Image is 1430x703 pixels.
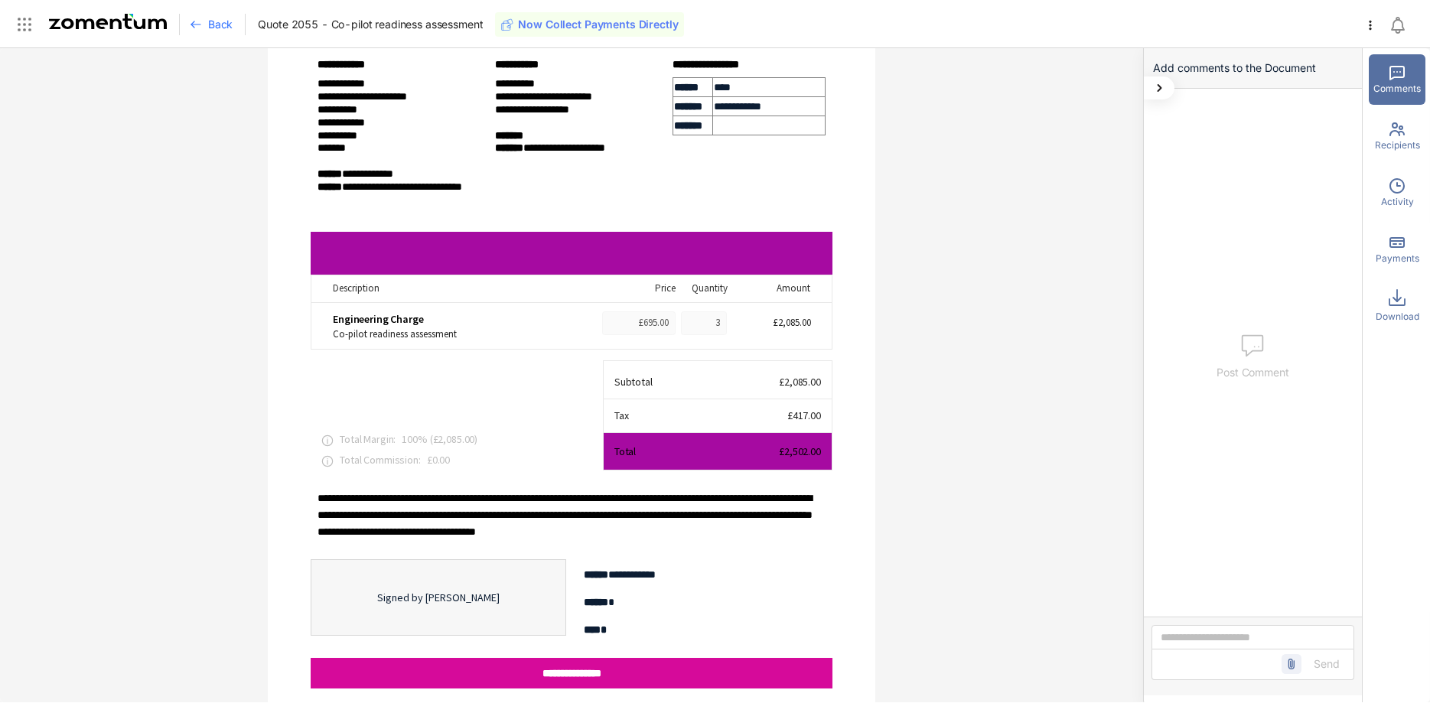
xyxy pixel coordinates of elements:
[584,281,676,296] div: Price
[49,14,167,29] img: Zomentum Logo
[1376,252,1419,265] span: Payments
[1376,310,1419,324] span: Download
[1369,281,1425,331] div: Download
[333,311,423,327] span: Engineering Charge
[614,408,629,423] span: Tax
[340,453,421,467] span: Total Commission:
[1369,224,1425,275] div: Payments
[602,311,676,334] div: £695.00
[681,311,727,334] div: 3
[1369,168,1425,218] div: Activity
[402,432,477,446] span: 100 % ( £2,085.00 )
[1240,334,1265,358] img: comments.7e6c5cdb.svg
[738,281,810,296] div: Amount
[1300,652,1353,676] button: Send
[1144,48,1362,89] div: Add comments to the Document
[518,17,678,32] span: Now Collect Payments Directly
[258,17,483,32] span: Quote 2055 - Co-pilot readiness assessment
[1389,7,1419,42] div: Notifications
[1375,138,1420,152] span: Recipients
[686,281,728,296] div: Quantity
[614,444,636,459] span: Total
[787,408,821,423] span: £417.00
[340,432,396,446] span: Total Margin :
[208,17,233,32] span: Back
[779,444,821,459] span: £2,502.00
[732,315,811,330] div: £2,085.00
[427,453,450,467] span: £0.00
[333,281,573,296] div: Description
[1369,111,1425,161] div: Recipients
[779,374,821,389] span: £2,085.00
[495,12,684,37] button: Now Collect Payments Directly
[614,374,653,389] span: Subtotal
[1369,54,1425,105] div: Comments
[1381,195,1414,209] span: Activity
[333,327,578,342] div: Co-pilot readiness assessment
[311,559,566,636] div: Signed by [PERSON_NAME]
[1373,82,1421,96] span: Comments
[1217,366,1288,379] span: Post Comment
